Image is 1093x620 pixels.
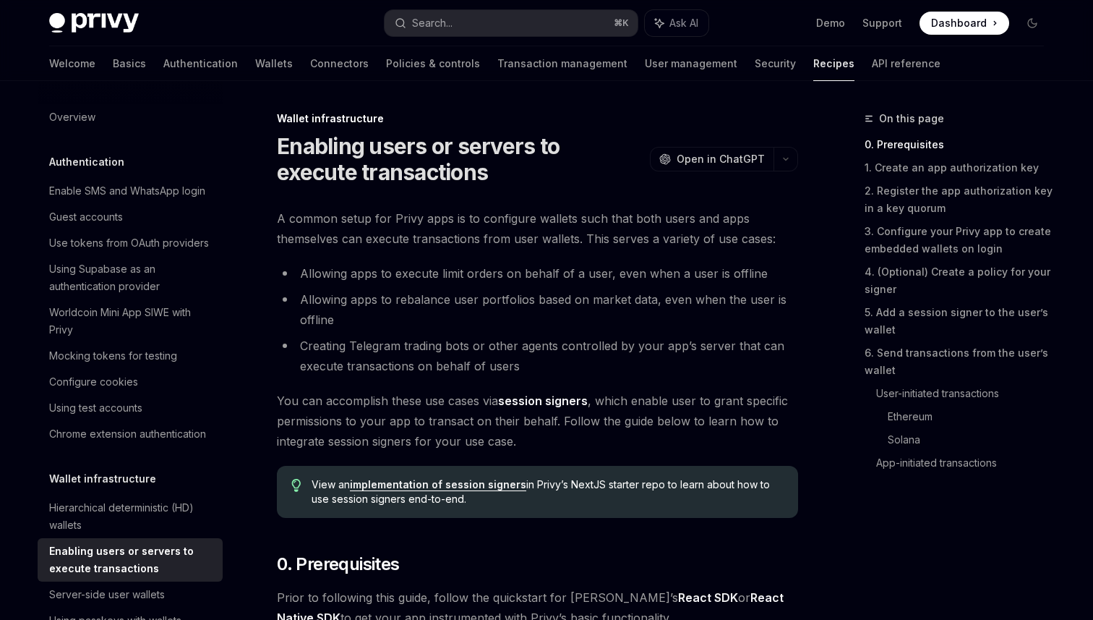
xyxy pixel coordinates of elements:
[49,499,214,534] div: Hierarchical deterministic (HD) wallets
[350,478,526,491] a: implementation of session signers
[677,152,765,166] span: Open in ChatGPT
[38,538,223,582] a: Enabling users or servers to execute transactions
[49,399,142,417] div: Using test accounts
[277,391,798,451] span: You can accomplish these use cases via , which enable user to grant specific permissions to your ...
[277,336,798,376] li: Creating Telegram trading bots or other agents controlled by your app’s server that can execute t...
[498,394,588,409] a: session signers
[49,470,156,488] h5: Wallet infrastructure
[38,582,223,608] a: Server-side user wallets
[38,230,223,256] a: Use tokens from OAuth providers
[38,495,223,538] a: Hierarchical deterministic (HD) wallets
[277,289,798,330] li: Allowing apps to rebalance user portfolios based on market data, even when the user is offline
[879,110,944,127] span: On this page
[49,373,138,391] div: Configure cookies
[38,204,223,230] a: Guest accounts
[645,10,708,36] button: Ask AI
[1021,12,1044,35] button: Toggle dark mode
[277,263,798,284] li: Allowing apps to execute limit orders on behalf of a user, even when a user is offline
[865,133,1055,156] a: 0. Prerequisites
[255,46,293,81] a: Wallets
[49,304,214,339] div: Worldcoin Mini App SIWE with Privy
[412,14,453,32] div: Search...
[38,178,223,204] a: Enable SMS and WhatsApp login
[291,479,301,492] svg: Tip
[49,586,165,603] div: Server-side user wallets
[49,182,205,200] div: Enable SMS and WhatsApp login
[865,179,1055,220] a: 2. Register the app authorization key in a key quorum
[277,208,798,249] span: A common setup for Privy apps is to configure wallets such that both users and apps themselves ca...
[38,300,223,343] a: Worldcoin Mini App SIWE with Privy
[931,16,987,30] span: Dashboard
[755,46,796,81] a: Security
[888,428,1055,451] a: Solana
[888,405,1055,428] a: Ethereum
[876,382,1055,405] a: User-initiated transactions
[38,395,223,421] a: Using test accounts
[816,16,845,30] a: Demo
[386,46,480,81] a: Policies & controls
[49,234,209,252] div: Use tokens from OAuth providers
[920,12,1009,35] a: Dashboard
[865,220,1055,260] a: 3. Configure your Privy app to create embedded wallets on login
[669,16,698,30] span: Ask AI
[49,543,214,577] div: Enabling users or servers to execute transactions
[49,46,95,81] a: Welcome
[862,16,902,30] a: Support
[310,46,369,81] a: Connectors
[49,109,95,126] div: Overview
[645,46,737,81] a: User management
[38,369,223,395] a: Configure cookies
[678,590,738,606] a: React SDK
[38,421,223,447] a: Chrome extension authentication
[38,104,223,130] a: Overview
[650,147,773,171] button: Open in ChatGPT
[49,13,139,33] img: dark logo
[277,553,399,576] span: 0. Prerequisites
[614,17,629,29] span: ⌘ K
[113,46,146,81] a: Basics
[876,451,1055,475] a: App-initiated transactions
[813,46,854,81] a: Recipes
[49,260,214,295] div: Using Supabase as an authentication provider
[865,260,1055,301] a: 4. (Optional) Create a policy for your signer
[163,46,238,81] a: Authentication
[312,477,784,506] span: View an in Privy’s NextJS starter repo to learn about how to use session signers end-to-end.
[277,133,644,185] h1: Enabling users or servers to execute transactions
[385,10,638,36] button: Search...⌘K
[38,343,223,369] a: Mocking tokens for testing
[865,301,1055,341] a: 5. Add a session signer to the user’s wallet
[49,347,177,365] div: Mocking tokens for testing
[49,425,206,443] div: Chrome extension authentication
[38,256,223,300] a: Using Supabase as an authentication provider
[865,341,1055,382] a: 6. Send transactions from the user’s wallet
[497,46,627,81] a: Transaction management
[49,153,124,171] h5: Authentication
[865,156,1055,179] a: 1. Create an app authorization key
[872,46,940,81] a: API reference
[277,111,798,126] div: Wallet infrastructure
[49,208,123,226] div: Guest accounts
